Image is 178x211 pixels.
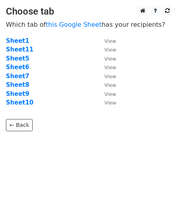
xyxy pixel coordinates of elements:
[6,46,33,53] a: Sheet11
[104,56,116,62] small: View
[104,64,116,70] small: View
[96,55,116,62] a: View
[6,99,33,106] a: Sheet10
[104,38,116,44] small: View
[104,91,116,97] small: View
[96,99,116,106] a: View
[104,100,116,106] small: View
[6,6,172,17] h3: Choose tab
[6,81,29,88] a: Sheet8
[6,90,29,97] a: Sheet9
[96,73,116,80] a: View
[6,119,33,131] a: ← Back
[96,81,116,88] a: View
[139,173,178,211] iframe: Chat Widget
[46,21,102,28] a: this Google Sheet
[96,90,116,97] a: View
[6,37,29,44] a: Sheet1
[6,73,29,80] a: Sheet7
[104,82,116,88] small: View
[104,73,116,79] small: View
[96,37,116,44] a: View
[6,20,172,29] p: Which tab of has your recipients?
[104,47,116,53] small: View
[6,64,29,71] a: Sheet6
[6,55,29,62] a: Sheet5
[96,46,116,53] a: View
[96,64,116,71] a: View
